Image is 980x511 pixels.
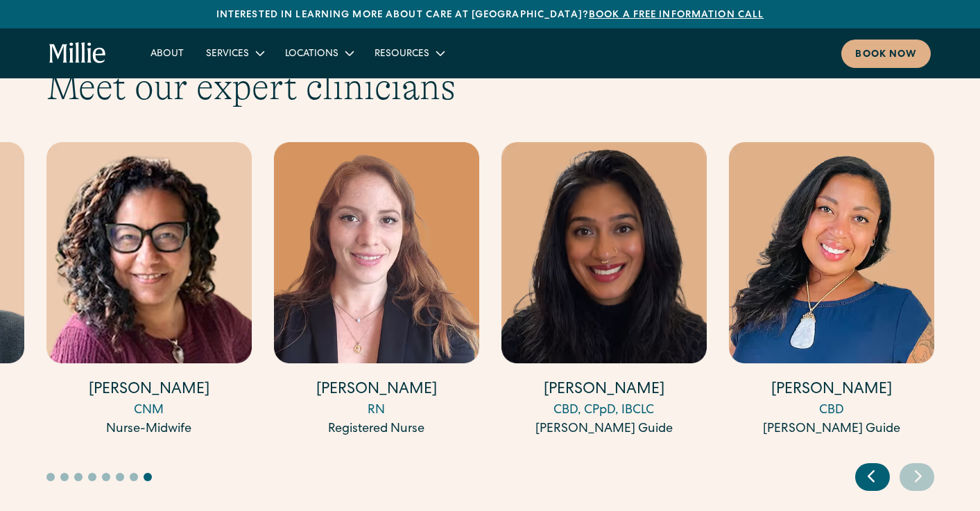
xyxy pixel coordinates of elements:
[900,463,934,491] div: Next slide
[501,420,707,439] div: [PERSON_NAME] Guide
[285,47,338,62] div: Locations
[841,40,931,68] a: Book now
[729,142,934,441] div: 17 / 17
[46,473,55,481] button: Go to slide 1
[144,473,152,481] button: Go to slide 8
[46,420,252,439] div: Nurse-Midwife
[729,420,934,439] div: [PERSON_NAME] Guide
[46,401,252,420] div: CNM
[729,142,934,439] a: [PERSON_NAME]CBD[PERSON_NAME] Guide
[274,401,479,420] div: RN
[139,42,195,64] a: About
[375,47,429,62] div: Resources
[274,420,479,439] div: Registered Nurse
[102,473,110,481] button: Go to slide 5
[855,463,890,491] div: Previous slide
[589,10,764,20] a: Book a free information call
[729,380,934,401] h4: [PERSON_NAME]
[60,473,69,481] button: Go to slide 2
[855,48,917,62] div: Book now
[74,473,83,481] button: Go to slide 3
[195,42,274,64] div: Services
[363,42,454,64] div: Resources
[501,401,707,420] div: CBD, CPpD, IBCLC
[130,473,138,481] button: Go to slide 7
[501,380,707,401] h4: [PERSON_NAME]
[46,142,252,439] a: [PERSON_NAME]CNMNurse-Midwife
[274,142,479,441] div: 15 / 17
[274,42,363,64] div: Locations
[49,42,107,64] a: home
[206,47,249,62] div: Services
[729,401,934,420] div: CBD
[46,380,252,401] h4: [PERSON_NAME]
[46,142,252,441] div: 14 / 17
[46,66,934,109] h2: Meet our expert clinicians
[501,142,707,441] div: 16 / 17
[274,380,479,401] h4: [PERSON_NAME]
[88,473,96,481] button: Go to slide 4
[274,142,479,439] a: [PERSON_NAME]RNRegistered Nurse
[116,473,124,481] button: Go to slide 6
[501,142,707,439] a: [PERSON_NAME]CBD, CPpD, IBCLC[PERSON_NAME] Guide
